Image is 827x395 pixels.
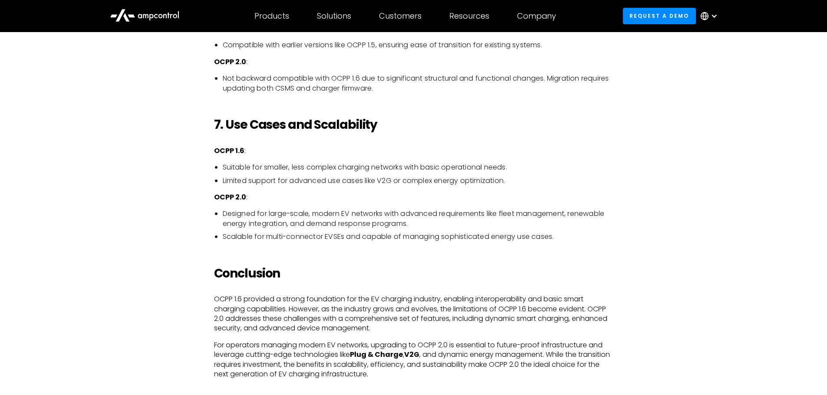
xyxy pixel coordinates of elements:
div: Products [254,11,289,21]
div: Company [517,11,556,21]
div: Customers [379,11,422,21]
strong: 7. Use Cases and Scalability [214,116,378,133]
p: OCPP 1.6 provided a strong foundation for the EV charging industry, enabling interoperability and... [214,294,613,333]
li: Suitable for smaller, less complex charging networks with basic operational needs. [223,163,613,172]
p: : [214,57,613,67]
li: Scalable for multi-connector EVSEs and capable of managing sophisticated energy use cases. [223,232,613,242]
p: For operators managing modern EV networks, upgrading to OCPP 2.0 is essential to future-proof inf... [214,340,613,379]
strong: V2G [404,349,419,359]
li: Designed for large-scale, modern EV networks with advanced requirements like fleet management, re... [223,209,613,229]
strong: OCPP 2.0 [214,192,246,202]
div: Resources [449,11,489,21]
strong: Plug & Charge [350,349,403,359]
li: Compatible with earlier versions like OCPP 1.5, ensuring ease of transition for existing systems. [223,40,613,50]
li: Limited support for advanced use cases like V2G or complex energy optimization. [223,176,613,186]
strong: Conclusion [214,265,280,282]
p: : [214,146,613,156]
strong: OCPP 1.6 [214,146,244,156]
div: Solutions [317,11,351,21]
li: Not backward compatible with OCPP 1.6 due to significant structural and functional changes. Migra... [223,74,613,93]
strong: OCPP 2.0 [214,57,246,67]
p: : [214,193,613,202]
a: Request a demo [623,8,696,24]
